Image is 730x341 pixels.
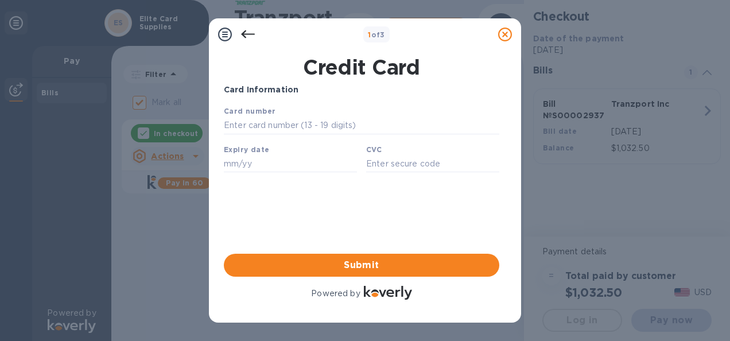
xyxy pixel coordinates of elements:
[224,85,298,94] b: Card Information
[364,286,412,300] img: Logo
[224,254,499,277] button: Submit
[219,55,504,79] h1: Credit Card
[368,30,385,39] b: of 3
[224,105,499,176] iframe: Your browser does not support iframes
[233,258,490,272] span: Submit
[311,288,360,300] p: Powered by
[368,30,371,39] span: 1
